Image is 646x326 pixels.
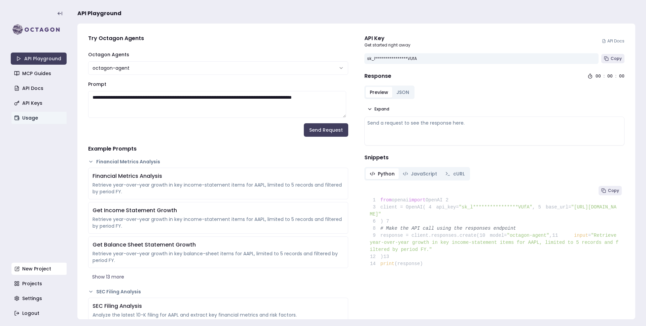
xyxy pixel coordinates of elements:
label: Prompt [88,81,106,88]
a: MCP Guides [11,67,67,79]
h4: Snippets [364,154,624,162]
span: ) [370,254,383,259]
span: 8 [370,225,381,232]
button: Expand [364,104,392,114]
span: API Playground [77,9,121,18]
button: Copy [601,54,624,63]
span: cURL [453,170,465,177]
span: api_key= [436,204,459,210]
a: Logout [11,307,67,319]
button: SEC Filing Analysis [88,288,348,295]
div: Analyze the latest 10-K filing for AAPL and extract key financial metrics and risk factors. [93,312,344,318]
div: 00 [607,73,613,79]
span: "octagon-agent" [507,233,549,238]
div: Financial Metrics Analysis [93,172,344,180]
span: 7 [383,218,394,225]
img: logo-rect-yK7x_WSZ.svg [11,23,67,36]
p: Get started right away [364,42,410,48]
button: Copy [599,186,622,195]
span: # Make the API call using the responses endpoint [381,226,516,231]
a: API Keys [11,97,67,109]
span: 10 [479,232,490,239]
span: print [381,261,395,266]
label: Octagon Agents [88,51,129,58]
span: ) [370,219,383,224]
span: 12 [370,253,381,260]
button: Send Request [304,123,348,137]
span: "Retrieve year-over-year growth in key income-statement items for AAPL, limited to 5 records and ... [370,233,619,252]
div: 00 [619,73,624,79]
a: API Docs [602,38,624,44]
div: SEC Filing Analysis [93,302,344,310]
span: 1 [370,197,381,204]
div: Retrieve year-over-year growth in key balance-sheet items for AAPL, limited to 5 records and filt... [93,250,344,264]
span: input [574,233,588,238]
button: Preview [366,87,392,98]
span: 2 [442,197,453,204]
span: Copy [611,56,622,61]
span: Expand [374,106,389,112]
div: : [604,73,605,79]
h4: Example Prompts [88,145,348,153]
span: Copy [608,188,619,193]
a: API Docs [11,82,67,94]
h4: Try Octagon Agents [88,34,348,42]
a: Usage [11,112,67,124]
span: 4 [426,204,436,211]
span: JavaScript [411,170,437,177]
a: Settings [11,292,67,304]
div: 00 [596,73,601,79]
div: Get Balance Sheet Statement Growth [93,241,344,249]
span: 13 [383,253,394,260]
button: Show 13 more [88,271,348,283]
div: Retrieve year-over-year growth in key income-statement items for AAPL, limited to 5 records and f... [93,216,344,229]
span: Python [378,170,395,177]
span: 14 [370,260,381,267]
a: API Playground [11,53,67,65]
div: Retrieve year-over-year growth in key income-statement items for AAPL, limited to 5 records and f... [93,182,344,195]
span: import [409,197,426,203]
span: 5 [535,204,546,211]
span: = [588,233,591,238]
div: Get Income Statement Growth [93,206,344,215]
span: from [381,197,392,203]
h4: Response [364,72,391,80]
a: Projects [11,278,67,290]
span: response = client.responses.create( [370,233,479,238]
span: client = OpenAI( [370,204,426,210]
span: , [549,233,552,238]
button: Financial Metrics Analysis [88,158,348,165]
div: : [615,73,616,79]
span: base_url= [546,204,571,210]
a: New Project [11,263,67,275]
span: openai [392,197,408,203]
div: API Key [364,34,410,42]
span: 11 [552,232,563,239]
button: JSON [392,87,413,98]
span: 6 [370,218,381,225]
div: Send a request to see the response here. [367,120,621,126]
span: , [532,204,535,210]
span: model= [490,233,507,238]
span: OpenAI [426,197,442,203]
span: (response) [395,261,423,266]
span: 3 [370,204,381,211]
span: 9 [370,232,381,239]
